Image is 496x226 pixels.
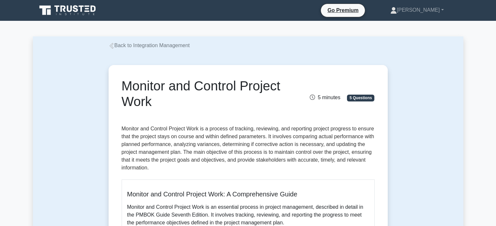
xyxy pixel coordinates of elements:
a: [PERSON_NAME] [375,4,459,17]
p: Monitor and Control Project Work is a process of tracking, reviewing, and reporting project progr... [122,125,375,174]
span: 5 minutes [310,95,340,100]
a: Go Premium [323,6,362,14]
a: Back to Integration Management [109,43,190,48]
h5: Monitor and Control Project Work: A Comprehensive Guide [127,190,369,198]
h1: Monitor and Control Project Work [122,78,288,109]
span: 5 Questions [347,95,374,101]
